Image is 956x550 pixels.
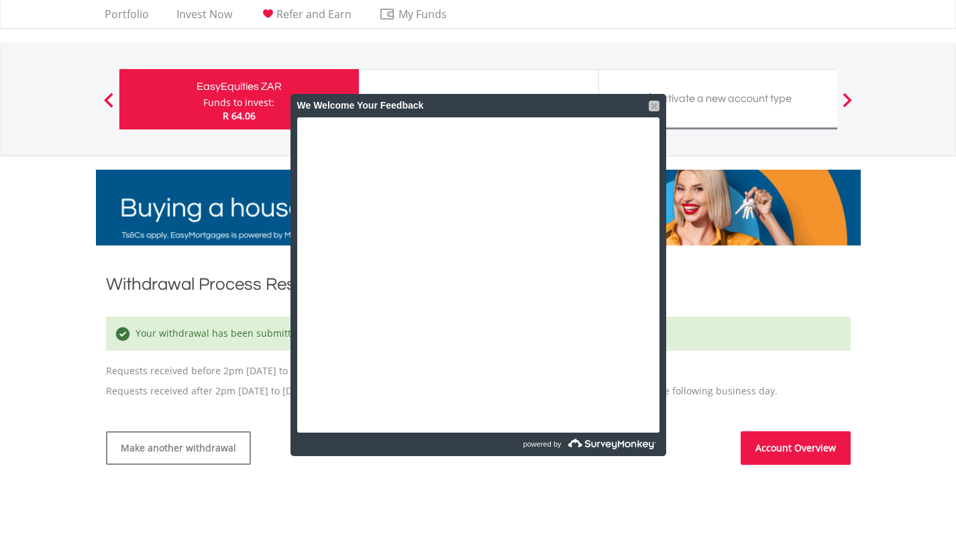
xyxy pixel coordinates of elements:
span: Your withdrawal has been submitted. [132,327,305,339]
span: powered by [523,433,562,456]
img: EasyMortage Promotion Banner [96,170,861,245]
a: Account Overview [741,431,851,465]
p: Requests received after 2pm [DATE] to [DATE], as well as requests received on a weekend/public ho... [106,384,851,398]
a: Invest Now [171,7,237,28]
span: Refer and Earn [276,7,352,21]
h1: Withdrawal Process Result [106,272,851,296]
p: Requests received before 2pm [DATE] to [DATE], will be released from our ABSA bank account by 4pm. [106,303,851,378]
div: Funds to invest: [203,96,274,109]
a: Refer and Earn [254,7,357,28]
div: Activate a new account type [607,89,831,108]
span: R 64.06 [223,109,256,122]
a: Make another withdrawal [106,431,251,465]
a: Portfolio [99,7,154,28]
div: EasyEquities USD [367,89,590,108]
div: We Welcome Your Feedback [297,94,659,117]
div: EasyEquities ZAR [127,77,351,96]
span: My Funds [379,5,467,23]
a: powered by [458,433,659,456]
